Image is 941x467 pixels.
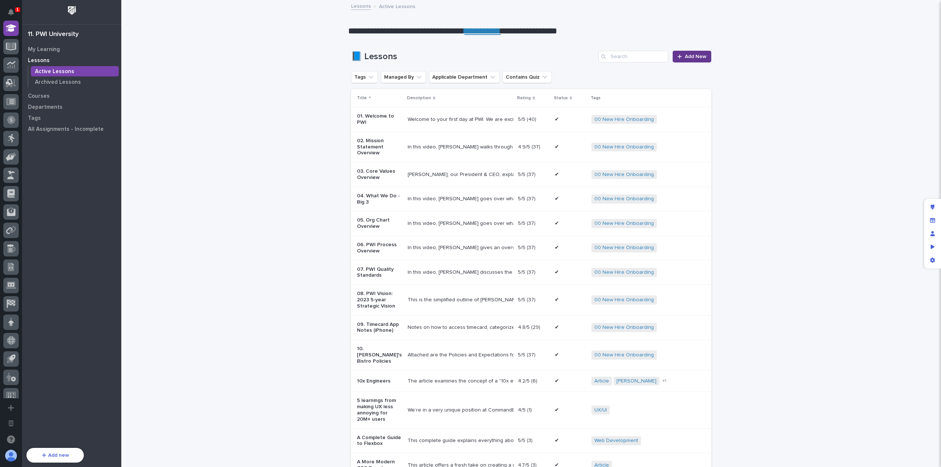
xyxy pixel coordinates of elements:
[22,90,121,101] a: Courses
[555,351,561,358] p: ✔
[662,379,666,383] span: + 1
[357,168,402,181] p: 03. Core Values Overview
[594,220,654,227] a: 00 New Hire Onboarding
[357,291,402,309] p: 08. PWI Vision: 2023 5-year Strategic Vision
[65,157,80,163] span: [DATE]
[9,9,19,21] div: Notifications1
[926,201,939,214] div: Edit layout
[518,243,537,251] p: 5/5 (37)
[357,138,402,156] p: 02. Mission Statement Overview
[518,268,537,276] p: 5/5 (37)
[518,377,539,384] p: 4.2/5 (6)
[28,30,79,39] div: 11. PWI University
[351,71,378,83] button: Tags
[926,240,939,254] div: Preview as
[357,193,402,205] p: 04. What We Do - Big 3
[594,172,654,178] a: 00 New Hire Onboarding
[594,245,654,251] a: 00 New Hire Onboarding
[555,115,561,123] p: ✔
[23,157,60,163] span: [PERSON_NAME]
[28,115,41,122] p: Tags
[555,170,561,178] p: ✔
[351,428,881,453] tr: A Complete Guide to FlexboxThis complete guide explains everything about flexbox, focusing on all...
[22,55,121,66] a: Lessons
[97,90,136,103] a: Prompting
[518,143,542,150] p: 4.9/5 (37)
[594,196,654,202] a: 00 New Hire Onboarding
[407,94,431,102] p: Description
[7,150,19,162] img: Jeff Miller
[555,194,561,202] p: ✔
[3,400,19,416] button: Add a new app...
[28,77,121,87] a: Archived Lessons
[518,323,542,331] p: 4.8/5 (29)
[408,172,512,178] div: [PERSON_NAME], our President & CEO, explains each of the 10 Core Values that PWI lives by day in ...
[518,194,537,202] p: 5/5 (37)
[351,132,881,162] tr: 02. Mission Statement OverviewIn this video, [PERSON_NAME] walks through the mission statement of...
[591,94,601,102] p: Tags
[351,107,881,132] tr: 01. Welcome to PWIWelcome to your first day at PWI. We are excited to have you joing the team! 5/...
[408,378,512,384] div: The article examines the concept of a "10x engineer," questioning the reality of such individuals...
[555,406,561,413] p: ✔
[357,94,367,102] p: Title
[594,269,654,276] a: 00 New Hire Onboarding
[16,7,19,12] p: 1
[518,351,537,358] p: 5/5 (37)
[408,407,512,413] div: We’re in a very unique position at CommandBar. And I know we say that a lot, but that’s because t...
[357,398,402,422] p: 5 learnings from making UX less annoying for 20M+ users
[502,71,552,83] button: Contains Quiz
[357,435,402,447] p: A Complete Guide to Flexbox
[518,436,534,444] p: 5/5 (3)
[351,392,881,428] tr: 5 learnings from making UX less annoying for 20M+ usersWe’re in a very unique position at Command...
[408,438,512,444] div: This complete guide explains everything about flexbox, focusing on all the different possible pro...
[28,104,62,111] p: Departments
[351,315,881,340] tr: 09. Timecard App Notes (iPhone)Notes on how to access timecard, categorize time, and download app...
[35,79,81,86] p: Archived Lessons
[15,93,40,100] span: Help Docs
[7,139,49,145] div: Past conversations
[351,285,881,315] tr: 08. PWI Vision: 2023 5-year Strategic VisionThis is the simplified outline of [PERSON_NAME] visio...
[73,174,89,179] span: Pylon
[594,352,654,358] a: 00 New Hire Onboarding
[408,116,512,123] div: Welcome to your first day at PWI. We are excited to have you joing the team!
[53,93,94,100] span: Onboarding Call
[351,51,595,62] h1: 📘 Lessons
[25,121,93,127] div: We're available if you need us!
[25,114,121,121] div: Start new chat
[351,211,881,236] tr: 05. Org Chart OverviewIn this video, [PERSON_NAME] goes over what each org chart color represents...
[555,323,561,331] p: ✔
[7,93,13,99] div: 📖
[22,101,121,112] a: Departments
[357,242,402,254] p: 06. PWI Process Overview
[7,114,21,127] img: 1736555164131-43832dd5-751b-4058-ba23-39d91318e5a0
[429,71,500,83] button: Applicable Department
[685,54,706,59] span: Add New
[616,378,656,384] a: [PERSON_NAME]
[351,162,881,187] tr: 03. Core Values Overview[PERSON_NAME], our President & CEO, explains each of the 10 Core Values t...
[594,116,654,123] a: 00 New Hire Onboarding
[46,93,52,99] div: 🔗
[22,112,121,123] a: Tags
[555,243,561,251] p: ✔
[555,436,561,444] p: ✔
[408,220,512,227] div: In this video, [PERSON_NAME] goes over what each org chart color represents and explains the role...
[408,269,512,276] div: In this video, [PERSON_NAME] discusses the standard quality we expect here at PWI.
[379,2,415,10] p: Active Lessons
[114,137,134,146] button: See all
[35,68,74,75] p: Active Lessons
[594,144,654,150] a: 00 New Hire Onboarding
[61,157,64,163] span: •
[594,407,607,413] a: UX/UI
[3,4,19,20] button: Notifications
[7,7,22,22] img: Stacker
[408,352,512,358] div: Attached are the Policies and Expectations for using the Bistro. Please read them thoroughly. You...
[357,217,402,230] p: 05. Org Chart Overview
[357,113,402,126] p: 01. Welcome to PWI
[926,254,939,267] div: App settings
[28,93,50,100] p: Courses
[357,346,402,364] p: 10. [PERSON_NAME]'s Bistro Policies
[351,370,881,392] tr: 10x EngineersThe article examines the concept of a "10x engineer," questioning the reality of suc...
[408,144,512,150] div: In this video, [PERSON_NAME] walks through the mission statement of PWI.
[408,297,512,303] div: This is the simplified outline of [PERSON_NAME] vision for PWI for the next 5 years through 2027.
[518,219,537,227] p: 5/5 (37)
